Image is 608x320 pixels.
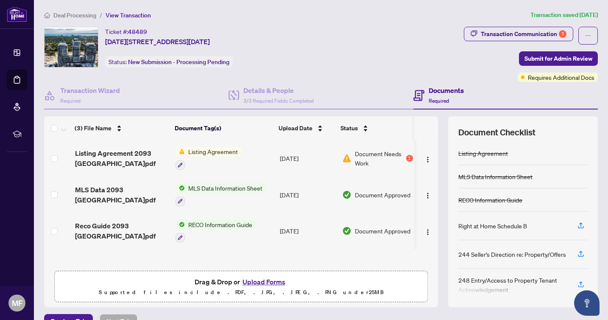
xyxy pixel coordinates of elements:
[45,27,98,67] img: IMG-W12340660_1.jpg
[342,154,351,163] img: Document Status
[60,287,422,298] p: Supported files include .PDF, .JPG, .JPEG, .PNG under 25 MB
[458,250,566,259] div: 244 Seller’s Direction re: Property/Offers
[71,116,171,140] th: (3) File Name
[105,56,233,67] div: Status:
[276,177,338,213] td: [DATE]
[342,226,351,236] img: Document Status
[424,192,431,199] img: Logo
[458,126,535,138] span: Document Checklist
[60,98,81,104] span: Required
[340,124,358,133] span: Status
[406,155,413,162] div: 1
[337,116,414,140] th: Status
[424,156,431,163] img: Logo
[185,220,256,229] span: RECO Information Guide
[75,221,169,241] span: Reco Guide 2093 [GEOGRAPHIC_DATA]pdf
[276,140,338,177] td: [DATE]
[176,147,185,156] img: Status Icon
[424,229,431,236] img: Logo
[185,183,266,193] span: MLS Data Information Sheet
[176,220,185,229] img: Status Icon
[53,11,96,19] span: Deal Processing
[176,220,256,243] button: Status IconRECO Information Guide
[585,33,591,39] span: ellipsis
[458,195,522,205] div: RECO Information Guide
[355,190,410,199] span: Document Approved
[519,51,598,66] button: Submit for Admin Review
[530,10,598,20] article: Transaction saved [DATE]
[44,12,50,18] span: home
[240,276,288,287] button: Upload Forms
[75,148,169,168] span: Listing Agreement 2093 [GEOGRAPHIC_DATA]pdf
[195,276,288,287] span: Drag & Drop or
[176,183,266,206] button: Status IconMLS Data Information Sheet
[421,224,435,238] button: Logo
[12,297,22,309] span: MF
[279,124,312,133] span: Upload Date
[528,73,594,82] span: Requires Additional Docs
[464,27,573,41] button: Transaction Communication1
[458,172,533,181] div: MLS Data Information Sheet
[458,221,527,230] div: Right at Home Schedule B
[176,183,185,193] img: Status Icon
[75,185,169,205] span: MLS Data 2093 [GEOGRAPHIC_DATA]pdf
[105,36,210,47] span: [DATE][STREET_ADDRESS][DATE]
[458,149,508,158] div: Listing Agreement
[106,11,151,19] span: View Transaction
[128,28,147,36] span: 48489
[429,98,449,104] span: Required
[574,290,600,316] button: Open asap
[100,10,102,20] li: /
[171,116,275,140] th: Document Tag(s)
[243,98,314,104] span: 3/3 Required Fields Completed
[429,85,464,95] h4: Documents
[342,190,351,199] img: Document Status
[559,30,566,38] div: 1
[60,85,120,95] h4: Transaction Wizard
[7,6,27,22] img: logo
[55,271,427,303] span: Drag & Drop orUpload FormsSupported files include .PDF, .JPG, .JPEG, .PNG under25MB
[275,116,337,140] th: Upload Date
[421,152,435,165] button: Logo
[355,226,410,236] span: Document Approved
[128,58,229,66] span: New Submission - Processing Pending
[421,188,435,202] button: Logo
[243,85,314,95] h4: Details & People
[458,275,567,294] div: 248 Entry/Access to Property Tenant Acknowledgement
[75,124,112,133] span: (3) File Name
[185,147,241,156] span: Listing Agreement
[105,27,147,36] div: Ticket #:
[355,149,404,168] span: Document Needs Work
[481,27,566,41] div: Transaction Communication
[276,213,338,250] td: [DATE]
[524,52,592,65] span: Submit for Admin Review
[176,147,241,170] button: Status IconListing Agreement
